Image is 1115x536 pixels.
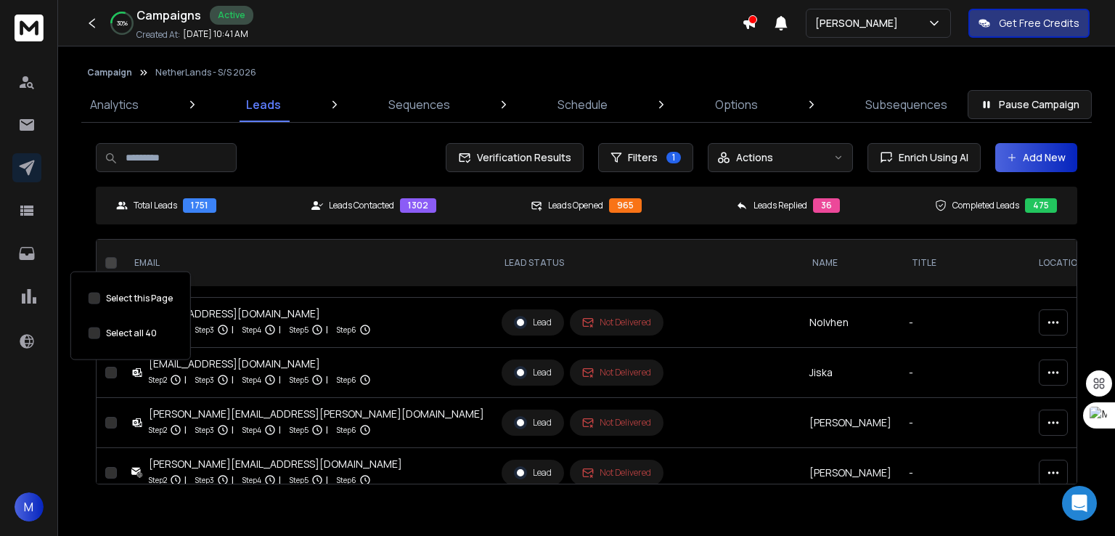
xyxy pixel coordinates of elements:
[857,87,956,122] a: Subsequences
[81,87,147,122] a: Analytics
[380,87,459,122] a: Sequences
[999,16,1079,31] p: Get Free Credits
[290,473,309,487] p: Step 5
[582,467,651,479] div: Not Delivered
[326,373,328,387] p: |
[900,348,1027,398] td: -
[968,9,1090,38] button: Get Free Credits
[136,7,201,24] h1: Campaigns
[195,423,214,437] p: Step 3
[900,298,1027,348] td: -
[183,28,248,40] p: [DATE] 10:41 AM
[237,87,290,122] a: Leads
[106,328,157,339] label: Select all 40
[549,87,616,122] a: Schedule
[232,423,234,437] p: |
[184,473,187,487] p: |
[232,322,234,337] p: |
[195,473,214,487] p: Step 3
[279,322,281,337] p: |
[210,6,253,25] div: Active
[195,373,214,387] p: Step 3
[813,198,840,213] div: 36
[195,322,214,337] p: Step 3
[290,373,309,387] p: Step 5
[149,306,371,321] div: [EMAIL_ADDRESS][DOMAIN_NAME]
[329,200,394,211] p: Leads Contacted
[337,423,356,437] p: Step 6
[183,198,216,213] div: 1751
[290,423,309,437] p: Step 5
[598,143,693,172] button: Filters1
[609,198,642,213] div: 965
[557,96,608,113] p: Schedule
[548,200,603,211] p: Leads Opened
[801,448,900,498] td: [PERSON_NAME]
[242,423,261,437] p: Step 4
[117,19,128,28] p: 30 %
[337,322,356,337] p: Step 6
[279,473,281,487] p: |
[279,423,281,437] p: |
[290,322,309,337] p: Step 5
[801,398,900,448] td: [PERSON_NAME]
[232,473,234,487] p: |
[184,373,187,387] p: |
[628,150,658,165] span: Filters
[134,200,177,211] p: Total Leads
[446,143,584,172] button: Verification Results
[801,240,900,287] th: NAME
[149,423,167,437] p: Step 2
[15,492,44,521] button: M
[246,96,281,113] p: Leads
[242,473,261,487] p: Step 4
[995,143,1077,172] button: Add New
[326,473,328,487] p: |
[900,398,1027,448] td: -
[514,366,552,379] div: Lead
[232,373,234,387] p: |
[155,67,256,78] p: NetherLands - S/S 2026
[337,473,356,487] p: Step 6
[184,423,187,437] p: |
[514,416,552,429] div: Lead
[753,200,807,211] p: Leads Replied
[149,407,484,421] div: [PERSON_NAME][EMAIL_ADDRESS][PERSON_NAME][DOMAIN_NAME]
[865,96,947,113] p: Subsequences
[400,198,436,213] div: 1302
[326,322,328,337] p: |
[514,466,552,479] div: Lead
[582,367,651,378] div: Not Delivered
[149,373,167,387] p: Step 2
[666,152,681,163] span: 1
[736,150,773,165] p: Actions
[326,423,328,437] p: |
[706,87,767,122] a: Options
[900,448,1027,498] td: -
[106,293,173,304] label: Select this Page
[582,317,651,328] div: Not Delivered
[900,240,1027,287] th: title
[242,373,261,387] p: Step 4
[149,473,167,487] p: Step 2
[715,96,758,113] p: Options
[952,200,1019,211] p: Completed Leads
[514,316,552,329] div: Lead
[493,240,801,287] th: LEAD STATUS
[87,67,132,78] button: Campaign
[90,96,139,113] p: Analytics
[582,417,651,429] div: Not Delivered
[471,150,571,165] span: Verification Results
[123,240,493,287] th: EMAIL
[1025,198,1057,213] div: 475
[815,16,904,31] p: [PERSON_NAME]
[968,90,1092,119] button: Pause Campaign
[1062,486,1097,521] div: Open Intercom Messenger
[867,143,981,172] button: Enrich Using AI
[801,348,900,398] td: Jiska
[149,457,402,471] div: [PERSON_NAME][EMAIL_ADDRESS][DOMAIN_NAME]
[388,96,450,113] p: Sequences
[893,150,968,165] span: Enrich Using AI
